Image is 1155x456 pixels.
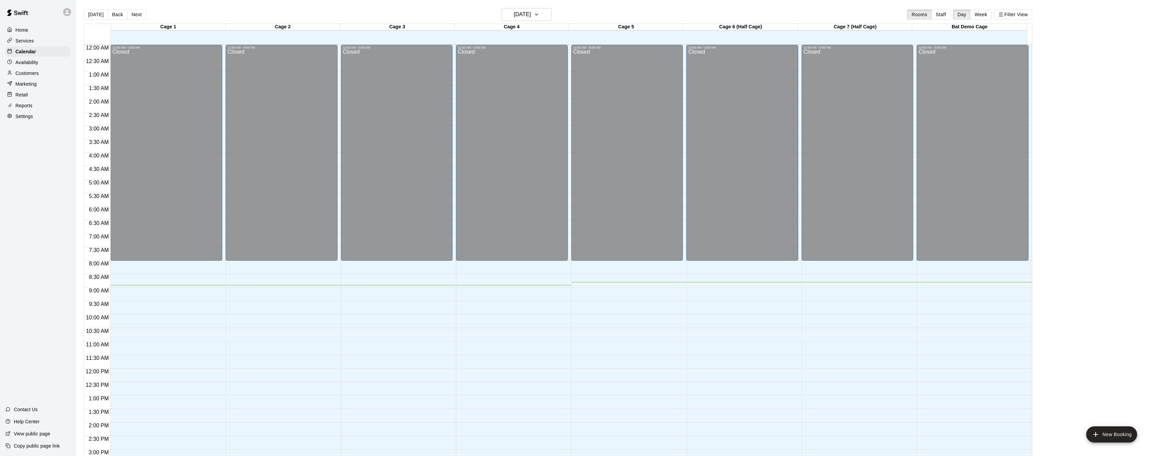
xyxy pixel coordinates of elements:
[87,220,111,226] span: 6:30 AM
[514,10,531,19] h6: [DATE]
[87,207,111,212] span: 6:00 AM
[87,288,111,293] span: 9:00 AM
[84,315,111,320] span: 10:00 AM
[84,382,110,388] span: 12:30 PM
[16,81,37,87] p: Marketing
[84,355,111,361] span: 11:30 AM
[84,58,111,64] span: 12:30 AM
[16,27,28,33] p: Home
[5,90,70,100] a: Retail
[84,45,111,51] span: 12:00 AM
[112,49,220,263] div: Closed
[87,234,111,239] span: 7:00 AM
[5,25,70,35] a: Home
[14,418,39,425] p: Help Center
[343,49,451,263] div: Closed
[16,37,34,44] p: Services
[84,342,111,347] span: 11:00 AM
[112,46,220,49] div: 12:00 AM – 8:00 AM
[16,113,33,120] p: Settings
[16,70,39,77] p: Customers
[919,49,1027,263] div: Closed
[343,46,451,49] div: 12:00 AM – 8:00 AM
[87,450,111,455] span: 3:00 PM
[341,45,453,261] div: 12:00 AM – 8:00 AM: Closed
[226,45,338,261] div: 12:00 AM – 8:00 AM: Closed
[87,261,111,266] span: 8:00 AM
[87,99,111,105] span: 2:00 AM
[14,430,50,437] p: View public page
[569,24,683,30] div: Cage 5
[5,57,70,67] a: Availability
[573,46,681,49] div: 12:00 AM – 8:00 AM
[16,91,28,98] p: Retail
[5,36,70,46] a: Services
[87,153,111,159] span: 4:00 AM
[110,45,222,261] div: 12:00 AM – 8:00 AM: Closed
[108,9,127,20] button: Back
[798,24,912,30] div: Cage 7 (Half Cage)
[84,9,108,20] button: [DATE]
[970,9,991,20] button: Week
[688,49,796,263] div: Closed
[14,443,60,449] p: Copy public page link
[931,9,951,20] button: Staff
[688,46,796,49] div: 12:00 AM – 8:00 AM
[919,46,1027,49] div: 12:00 AM – 8:00 AM
[87,274,111,280] span: 8:30 AM
[907,9,931,20] button: Rooms
[5,111,70,121] a: Settings
[5,79,70,89] a: Marketing
[87,112,111,118] span: 2:30 AM
[16,102,32,109] p: Reports
[804,46,912,49] div: 12:00 AM – 8:00 AM
[686,45,798,261] div: 12:00 AM – 8:00 AM: Closed
[501,8,552,21] button: [DATE]
[804,49,912,263] div: Closed
[87,193,111,199] span: 5:30 AM
[16,59,38,66] p: Availability
[458,46,566,49] div: 12:00 AM – 8:00 AM
[953,9,971,20] button: Day
[228,46,336,49] div: 12:00 AM – 8:00 AM
[5,68,70,78] a: Customers
[458,49,566,263] div: Closed
[111,24,225,30] div: Cage 1
[5,101,70,111] a: Reports
[87,301,111,307] span: 9:30 AM
[87,409,111,415] span: 1:30 PM
[683,24,798,30] div: Cage 6 (Half Cage)
[87,396,111,401] span: 1:00 PM
[87,72,111,78] span: 1:00 AM
[87,139,111,145] span: 3:30 AM
[573,49,681,263] div: Closed
[228,49,336,263] div: Closed
[87,180,111,186] span: 5:00 AM
[571,45,683,261] div: 12:00 AM – 8:00 AM: Closed
[994,9,1032,20] button: Filter View
[87,85,111,91] span: 1:30 AM
[84,328,111,334] span: 10:30 AM
[912,24,1027,30] div: Bat Demo Cage
[802,45,914,261] div: 12:00 AM – 8:00 AM: Closed
[917,45,1029,261] div: 12:00 AM – 8:00 AM: Closed
[87,126,111,132] span: 3:00 AM
[87,166,111,172] span: 4:30 AM
[87,436,111,442] span: 2:30 PM
[87,247,111,253] span: 7:30 AM
[84,369,110,374] span: 12:00 PM
[5,47,70,57] a: Calendar
[127,9,146,20] button: Next
[226,24,340,30] div: Cage 2
[456,45,568,261] div: 12:00 AM – 8:00 AM: Closed
[455,24,569,30] div: Cage 4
